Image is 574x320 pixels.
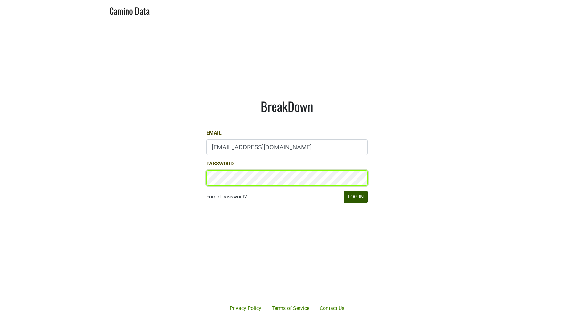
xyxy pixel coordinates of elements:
label: Email [206,129,222,137]
label: Password [206,160,234,168]
button: Log In [344,191,368,203]
a: Privacy Policy [225,302,266,315]
a: Forgot password? [206,193,247,201]
a: Contact Us [315,302,349,315]
a: Camino Data [109,3,150,18]
a: Terms of Service [266,302,315,315]
h1: BreakDown [206,98,368,114]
